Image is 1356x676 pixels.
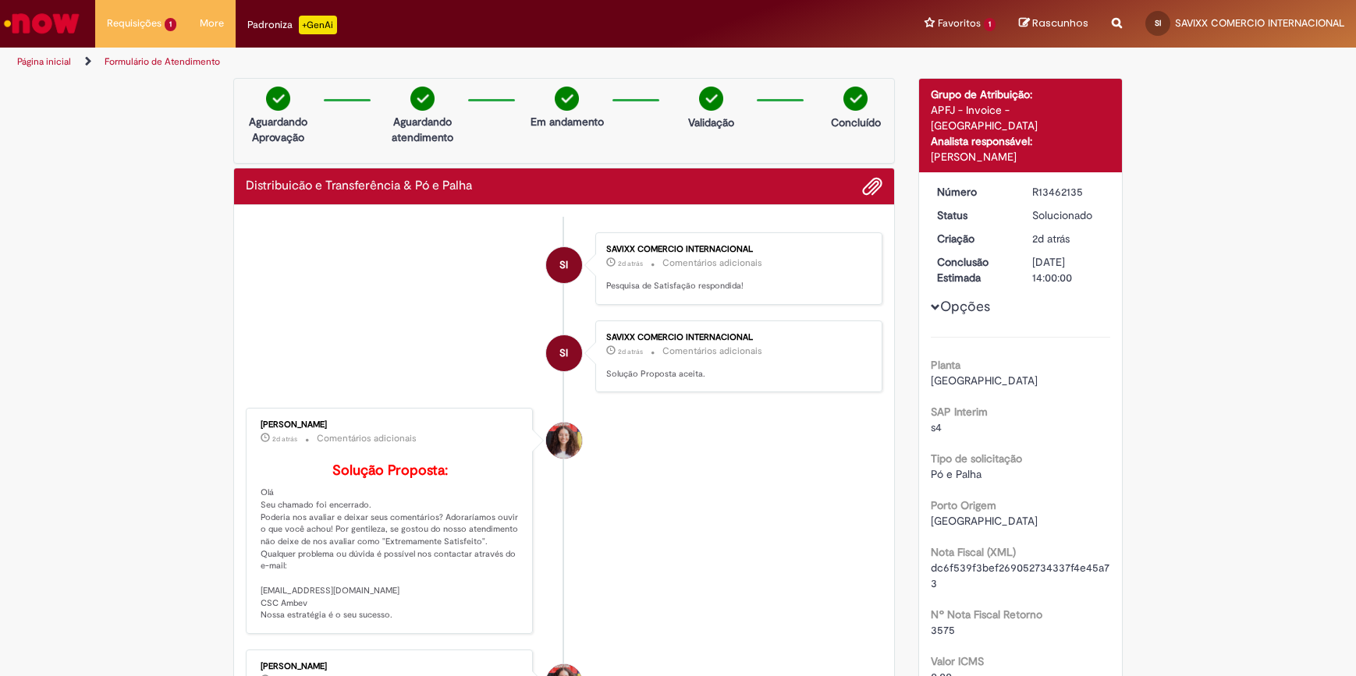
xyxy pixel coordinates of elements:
img: check-circle-green.png [266,87,290,111]
span: 2d atrás [618,347,643,356]
dt: Conclusão Estimada [925,254,1021,285]
span: More [200,16,224,31]
img: check-circle-green.png [410,87,435,111]
img: check-circle-green.png [843,87,868,111]
span: dc6f539f3bef269052734337f4e45a73 [931,561,1109,590]
div: SAVIXX COMERCIO INTERNACIONAL [606,333,866,342]
div: [PERSON_NAME] [931,149,1111,165]
div: [DATE] 14:00:00 [1032,254,1105,285]
div: R13462135 [1032,184,1105,200]
span: Requisições [107,16,162,31]
div: Emily DeOliveira [546,423,582,458]
div: 29/08/2025 12:13:46 [1032,231,1105,246]
p: Validação [688,115,734,130]
small: Comentários adicionais [662,345,762,358]
div: Grupo de Atribuição: [931,87,1111,102]
a: Formulário de Atendimento [105,55,220,68]
time: 29/08/2025 12:13:46 [1032,232,1070,246]
p: Aguardando atendimento [385,114,460,145]
span: 3575 [931,623,955,637]
span: 1 [984,18,996,31]
b: Nota Fiscal (XML) [931,545,1016,559]
button: Adicionar anexos [862,176,882,196]
b: SAP Interim [931,405,988,419]
time: 29/08/2025 15:26:44 [618,259,643,268]
img: check-circle-green.png [699,87,723,111]
p: Aguardando Aprovação [240,114,316,145]
a: Página inicial [17,55,71,68]
div: Solucionado [1032,207,1105,223]
div: SAVIXX COMERCIO INTERNACIONAL [546,247,582,283]
p: Em andamento [531,114,604,129]
span: SI [559,334,568,372]
div: APFJ - Invoice - [GEOGRAPHIC_DATA] [931,102,1111,133]
img: ServiceNow [2,8,82,39]
span: Favoritos [938,16,981,31]
span: [GEOGRAPHIC_DATA] [931,514,1038,528]
ul: Trilhas de página [12,48,893,76]
div: Analista responsável: [931,133,1111,149]
span: 1 [165,18,176,31]
span: [GEOGRAPHIC_DATA] [931,373,1038,388]
p: Solução Proposta aceita. [606,368,866,380]
b: Nº Nota Fiscal Retorno [931,607,1042,621]
b: Porto Origem [931,498,996,512]
a: Rascunhos [1019,16,1088,31]
span: 2d atrás [272,434,297,444]
b: Planta [931,358,960,372]
b: Tipo de solicitação [931,451,1022,465]
small: Comentários adicionais [662,257,762,270]
span: s4 [931,420,942,434]
span: 2d atrás [618,259,643,268]
p: Olá Seu chamado foi encerrado. Poderia nos avaliar e deixar seus comentários? Adoraríamos ouvir o... [261,463,520,621]
time: 29/08/2025 15:26:36 [618,347,643,356]
p: +GenAi [299,16,337,34]
dt: Status [925,207,1021,223]
p: Concluído [831,115,881,130]
h2: Distribuicão e Transferência & Pó e Palha Histórico de tíquete [246,179,472,193]
span: 2d atrás [1032,232,1070,246]
img: check-circle-green.png [555,87,579,111]
span: SI [559,246,568,284]
div: Padroniza [247,16,337,34]
dt: Criação [925,231,1021,246]
div: SAVIXX COMERCIO INTERNACIONAL [546,335,582,371]
div: [PERSON_NAME] [261,662,520,671]
small: Comentários adicionais [317,432,417,445]
div: [PERSON_NAME] [261,420,520,430]
span: Pó e Palha [931,467,982,481]
span: SAVIXX COMERCIO INTERNACIONAL [1175,16,1344,30]
time: 29/08/2025 14:40:15 [272,434,297,444]
span: Rascunhos [1032,16,1088,30]
p: Pesquisa de Satisfação respondida! [606,280,866,292]
b: Valor ICMS [931,654,984,668]
div: SAVIXX COMERCIO INTERNACIONAL [606,245,866,254]
b: Solução Proposta: [332,462,448,480]
dt: Número [925,184,1021,200]
span: SI [1155,18,1161,28]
